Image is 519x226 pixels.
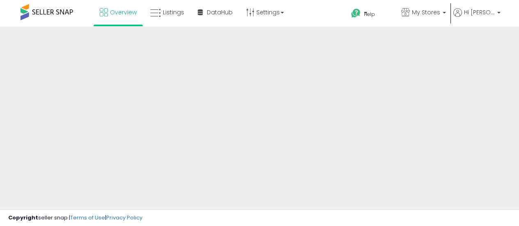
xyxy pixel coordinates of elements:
[110,8,137,16] span: Overview
[412,8,440,16] span: My Stores
[8,214,38,221] strong: Copyright
[8,214,142,222] div: seller snap | |
[351,8,361,18] i: Get Help
[70,214,105,221] a: Terms of Use
[207,8,233,16] span: DataHub
[364,11,375,18] span: Help
[106,214,142,221] a: Privacy Policy
[345,2,394,27] a: Help
[464,8,495,16] span: Hi [PERSON_NAME]
[163,8,184,16] span: Listings
[453,8,501,27] a: Hi [PERSON_NAME]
